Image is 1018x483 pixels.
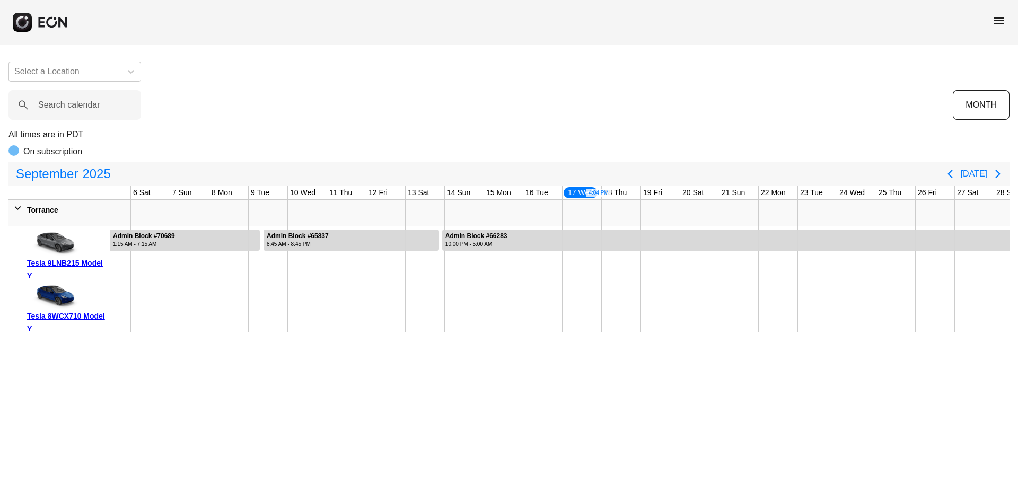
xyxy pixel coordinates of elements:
div: 23 Tue [798,186,825,199]
div: 7 Sun [170,186,194,199]
span: menu [993,14,1005,27]
div: 8:45 AM - 8:45 PM [267,240,329,248]
div: Admin Block #66283 [445,232,507,240]
button: Previous page [940,163,961,185]
div: 24 Wed [837,186,867,199]
div: Admin Block #65837 [267,232,329,240]
div: 17 Wed [563,186,599,199]
button: [DATE] [961,164,987,183]
div: 18 Thu [602,186,629,199]
div: Admin Block #70689 [113,232,175,240]
div: 22 Mon [759,186,788,199]
div: 13 Sat [406,186,431,199]
button: Next page [987,163,1008,185]
div: 10:00 PM - 5:00 AM [445,240,507,248]
div: 12 Fri [366,186,390,199]
p: All times are in PDT [8,128,1010,141]
div: 6 Sat [131,186,153,199]
div: 14 Sun [445,186,472,199]
span: September [14,163,80,185]
div: 1:15 AM - 7:15 AM [113,240,175,248]
div: 21 Sun [719,186,747,199]
img: car [27,283,80,310]
div: Tesla 9LNB215 Model Y [27,257,106,282]
label: Search calendar [38,99,100,111]
span: 2025 [80,163,112,185]
div: Rented for 5 days by Admin Block Current status is rental [263,226,440,251]
div: 11 Thu [327,186,354,199]
p: On subscription [23,145,82,158]
div: 25 Thu [876,186,903,199]
button: MONTH [953,90,1010,120]
div: 8 Mon [209,186,234,199]
div: Torrance [27,204,106,216]
div: 10 Wed [288,186,318,199]
div: 26 Fri [916,186,939,199]
div: 27 Sat [955,186,980,199]
div: 9 Tue [249,186,271,199]
img: car [27,230,80,257]
div: Tesla 8WCX710 Model Y [27,310,106,335]
button: September2025 [10,163,117,185]
div: 15 Mon [484,186,513,199]
div: 20 Sat [680,186,706,199]
div: 16 Tue [523,186,550,199]
div: 19 Fri [641,186,664,199]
